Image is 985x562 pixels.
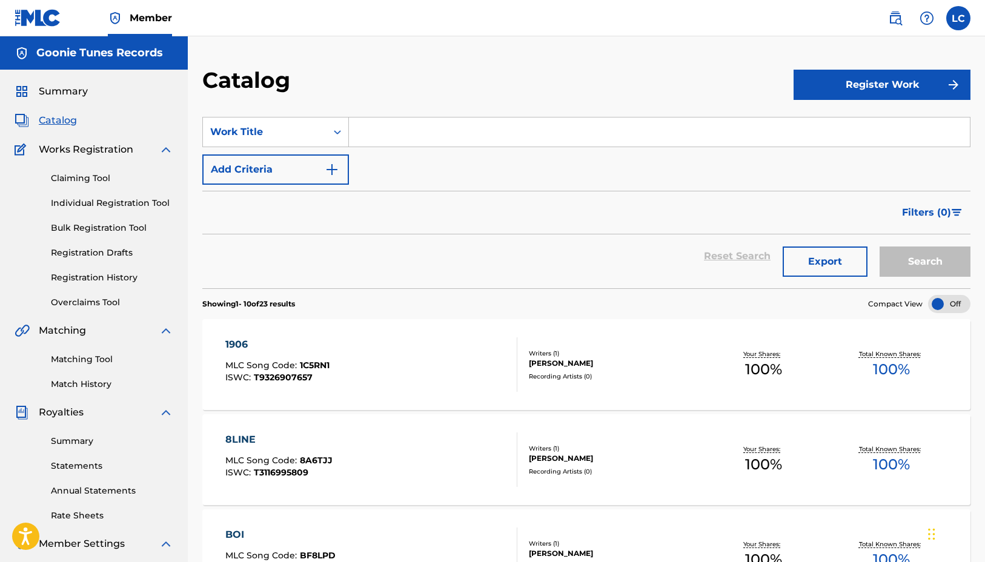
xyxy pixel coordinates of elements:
div: User Menu [946,6,970,30]
span: T3116995809 [254,467,308,478]
p: Total Known Shares: [859,540,924,549]
iframe: Resource Center [951,366,985,470]
img: f7272a7cc735f4ea7f67.svg [946,78,961,92]
p: Total Known Shares: [859,445,924,454]
div: 8LINE [225,432,333,447]
iframe: Chat Widget [924,504,985,562]
a: Public Search [883,6,907,30]
div: [PERSON_NAME] [529,358,700,369]
a: Registration History [51,271,173,284]
span: T9326907657 [254,372,313,383]
h5: Goonie Tunes Records [36,46,163,60]
img: Summary [15,84,29,99]
div: Recording Artists ( 0 ) [529,467,700,476]
span: 8A6TJJ [300,455,333,466]
img: 9d2ae6d4665cec9f34b9.svg [325,162,339,177]
a: SummarySummary [15,84,88,99]
a: Annual Statements [51,484,173,497]
img: expand [159,405,173,420]
a: Match History [51,378,173,391]
div: [PERSON_NAME] [529,548,700,559]
span: BF8LPD [300,550,336,561]
div: Writers ( 1 ) [529,349,700,358]
button: Register Work [794,70,970,100]
a: Bulk Registration Tool [51,222,173,234]
img: Accounts [15,46,29,61]
span: Member Settings [39,537,125,551]
span: Member [130,11,172,25]
a: Summary [51,435,173,448]
div: Writers ( 1 ) [529,539,700,548]
div: Drag [928,516,935,552]
div: BOI [225,527,336,542]
p: Total Known Shares: [859,349,924,359]
img: expand [159,537,173,551]
div: [PERSON_NAME] [529,453,700,464]
a: Rate Sheets [51,509,173,522]
div: Work Title [210,125,319,139]
span: 100 % [745,454,782,475]
span: Catalog [39,113,77,128]
span: 100 % [873,359,910,380]
a: Claiming Tool [51,172,173,185]
img: search [888,11,903,25]
a: Registration Drafts [51,246,173,259]
img: MLC Logo [15,9,61,27]
a: Overclaims Tool [51,296,173,309]
span: ISWC : [225,372,254,383]
a: 8LINEMLC Song Code:8A6TJJISWC:T3116995809Writers (1)[PERSON_NAME]Recording Artists (0)Your Shares... [202,414,970,505]
p: Your Shares: [743,349,783,359]
span: MLC Song Code : [225,550,300,561]
span: ISWC : [225,467,254,478]
img: Matching [15,323,30,338]
a: Statements [51,460,173,472]
span: 1C5RN1 [300,360,330,371]
div: Recording Artists ( 0 ) [529,372,700,381]
img: Catalog [15,113,29,128]
p: Showing 1 - 10 of 23 results [202,299,295,309]
span: Filters ( 0 ) [902,205,951,220]
h2: Catalog [202,67,296,94]
span: Matching [39,323,86,338]
img: Works Registration [15,142,30,157]
span: Compact View [868,299,923,309]
span: 100 % [873,454,910,475]
span: 100 % [745,359,782,380]
span: Summary [39,84,88,99]
img: expand [159,323,173,338]
a: Matching Tool [51,353,173,366]
form: Search Form [202,117,970,288]
img: Royalties [15,405,29,420]
p: Your Shares: [743,445,783,454]
button: Filters (0) [895,197,970,228]
span: Works Registration [39,142,133,157]
a: Individual Registration Tool [51,197,173,210]
button: Add Criteria [202,154,349,185]
span: MLC Song Code : [225,360,300,371]
a: 1906MLC Song Code:1C5RN1ISWC:T9326907657Writers (1)[PERSON_NAME]Recording Artists (0)Your Shares:... [202,319,970,410]
span: Royalties [39,405,84,420]
img: filter [952,209,962,216]
div: 1906 [225,337,330,352]
button: Export [783,246,867,277]
img: Top Rightsholder [108,11,122,25]
img: help [920,11,934,25]
img: expand [159,142,173,157]
a: CatalogCatalog [15,113,77,128]
div: Help [915,6,939,30]
span: MLC Song Code : [225,455,300,466]
p: Your Shares: [743,540,783,549]
div: Writers ( 1 ) [529,444,700,453]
